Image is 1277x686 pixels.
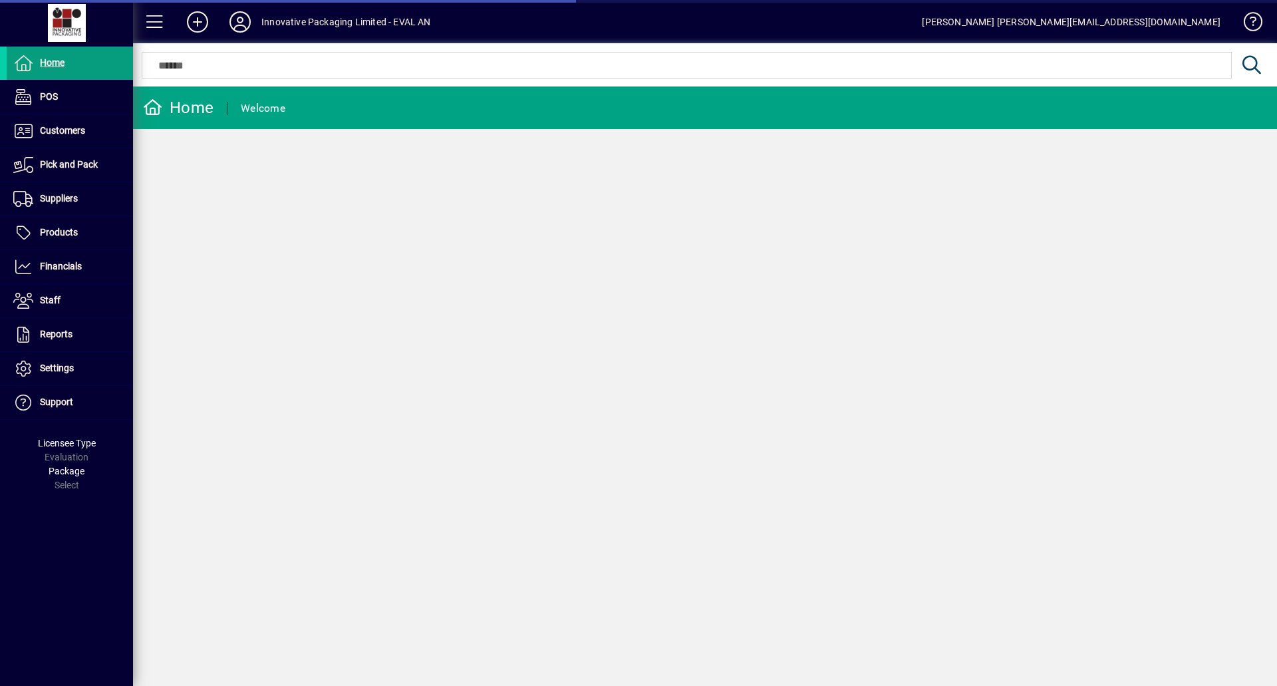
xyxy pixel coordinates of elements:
[7,216,133,250] a: Products
[219,10,261,34] button: Profile
[40,91,58,102] span: POS
[7,81,133,114] a: POS
[40,397,73,407] span: Support
[7,148,133,182] a: Pick and Pack
[7,318,133,351] a: Reports
[143,97,213,118] div: Home
[40,125,85,136] span: Customers
[40,363,74,373] span: Settings
[7,352,133,385] a: Settings
[7,284,133,317] a: Staff
[40,227,78,238] span: Products
[7,114,133,148] a: Customers
[40,329,72,339] span: Reports
[7,250,133,283] a: Financials
[7,386,133,419] a: Support
[38,438,96,448] span: Licensee Type
[40,193,78,204] span: Suppliers
[1234,3,1260,46] a: Knowledge Base
[922,11,1220,33] div: [PERSON_NAME] [PERSON_NAME][EMAIL_ADDRESS][DOMAIN_NAME]
[40,57,65,68] span: Home
[40,159,98,170] span: Pick and Pack
[7,182,133,216] a: Suppliers
[241,98,285,119] div: Welcome
[261,11,431,33] div: Innovative Packaging Limited - EVAL AN
[176,10,219,34] button: Add
[40,261,82,271] span: Financials
[49,466,84,476] span: Package
[40,295,61,305] span: Staff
